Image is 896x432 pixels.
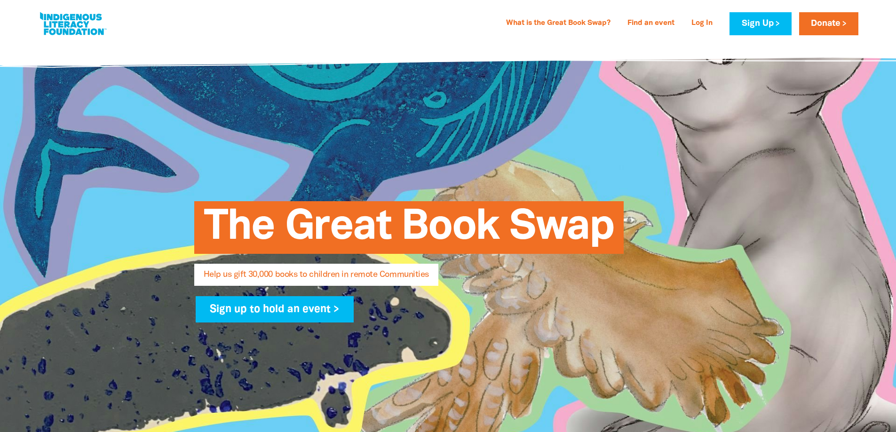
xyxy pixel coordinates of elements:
a: What is the Great Book Swap? [500,16,616,31]
span: Help us gift 30,000 books to children in remote Communities [204,271,429,286]
a: Donate [799,12,858,35]
span: The Great Book Swap [204,208,614,254]
a: Sign up to hold an event > [196,296,354,322]
a: Log In [686,16,718,31]
a: Find an event [622,16,680,31]
a: Sign Up [729,12,791,35]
